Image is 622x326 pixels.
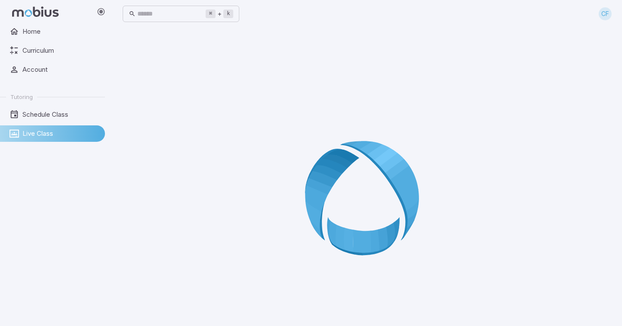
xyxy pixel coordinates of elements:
div: + [206,9,233,19]
div: CF [599,7,612,20]
kbd: k [223,10,233,18]
span: Live Class [22,129,99,138]
span: Tutoring [10,93,33,101]
span: Schedule Class [22,110,99,119]
span: Curriculum [22,46,99,55]
span: Account [22,65,99,74]
span: Home [22,27,99,36]
kbd: ⌘ [206,10,216,18]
